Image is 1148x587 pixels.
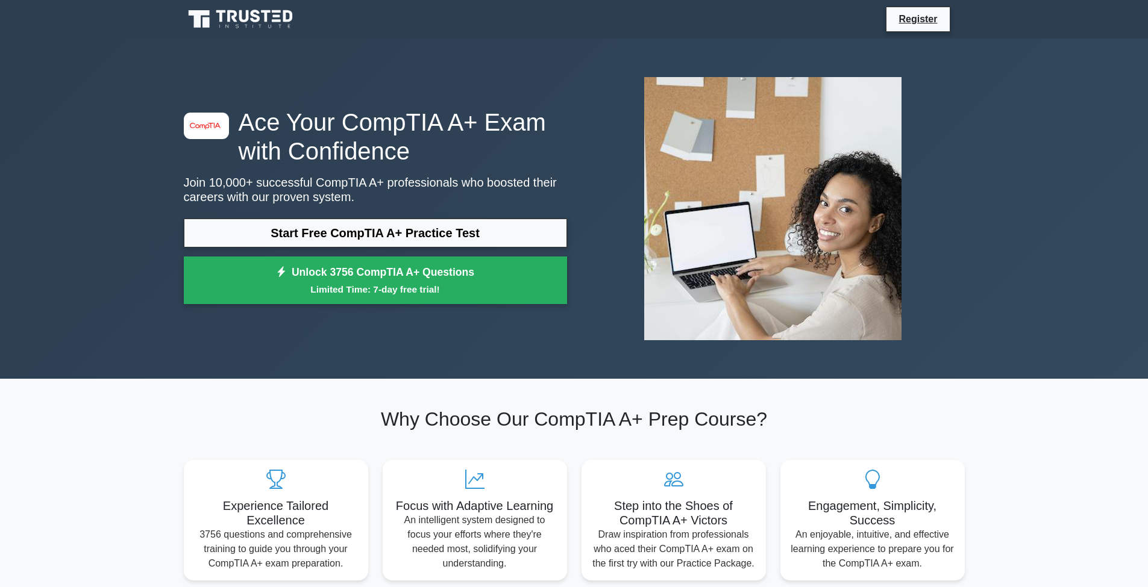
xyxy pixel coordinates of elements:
p: An enjoyable, intuitive, and effective learning experience to prepare you for the CompTIA A+ exam. [790,527,955,571]
p: Join 10,000+ successful CompTIA A+ professionals who boosted their careers with our proven system. [184,175,567,204]
p: An intelligent system designed to focus your efforts where they're needed most, solidifying your ... [392,513,557,571]
h5: Focus with Adaptive Learning [392,498,557,513]
a: Unlock 3756 CompTIA A+ QuestionsLimited Time: 7-day free trial! [184,256,567,305]
h2: Why Choose Our CompTIA A+ Prep Course? [184,408,965,430]
h1: Ace Your CompTIA A+ Exam with Confidence [184,108,567,166]
h5: Engagement, Simplicity, Success [790,498,955,527]
a: Start Free CompTIA A+ Practice Test [184,219,567,247]
a: Register [891,11,944,26]
p: Draw inspiration from professionals who aced their CompTIA A+ exam on the first try with our Prac... [591,527,756,571]
h5: Step into the Shoes of CompTIA A+ Victors [591,498,756,527]
h5: Experience Tailored Excellence [193,498,359,527]
small: Limited Time: 7-day free trial! [199,282,552,296]
p: 3756 questions and comprehensive training to guide you through your CompTIA A+ exam preparation. [193,527,359,571]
